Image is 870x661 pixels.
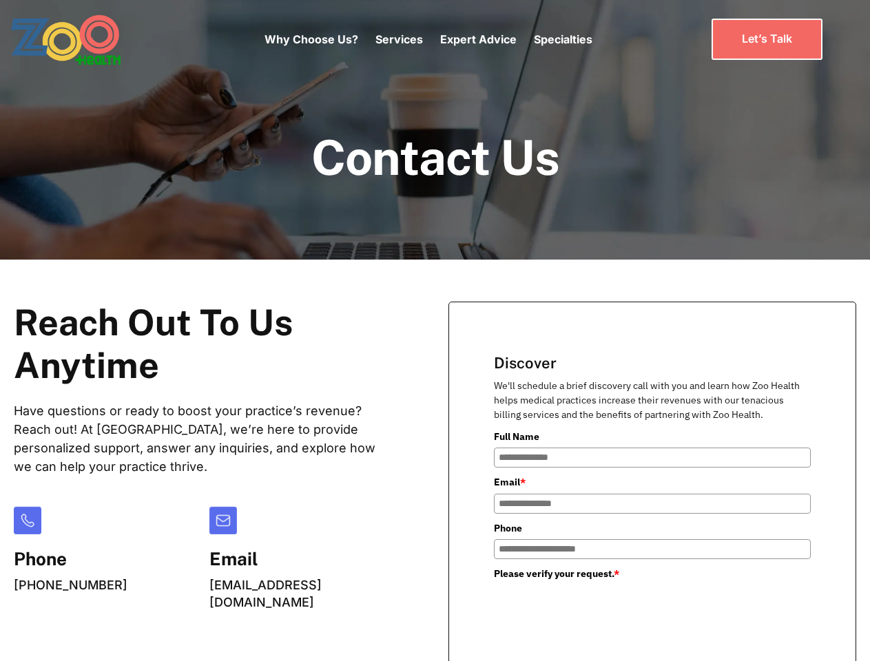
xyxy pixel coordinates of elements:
a: home [10,14,158,65]
a: [EMAIL_ADDRESS][DOMAIN_NAME] [209,578,322,609]
h2: Discover [494,354,811,372]
h5: Phone [14,548,127,569]
div: Services [375,10,423,68]
label: Full Name [494,429,811,444]
p: Services [375,31,423,48]
h5: Email [209,548,394,569]
a: Expert Advice [440,32,517,46]
a: Why Choose Us? [265,32,358,46]
div: Specialties [534,10,592,68]
h2: Reach Out To Us Anytime [14,302,393,388]
label: Please verify your request. [494,566,811,581]
h1: Contact Us [311,131,559,184]
label: Email [494,474,811,490]
p: We'll schedule a brief discovery call with you and learn how Zoo Health helps medical practices i... [494,379,811,422]
a: Specialties [534,32,592,46]
label: Phone [494,521,811,536]
a: [PHONE_NUMBER] [14,578,127,592]
a: Let’s Talk [712,19,822,59]
p: Have questions or ready to boost your practice’s revenue? Reach out! At [GEOGRAPHIC_DATA], we’re ... [14,401,393,476]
